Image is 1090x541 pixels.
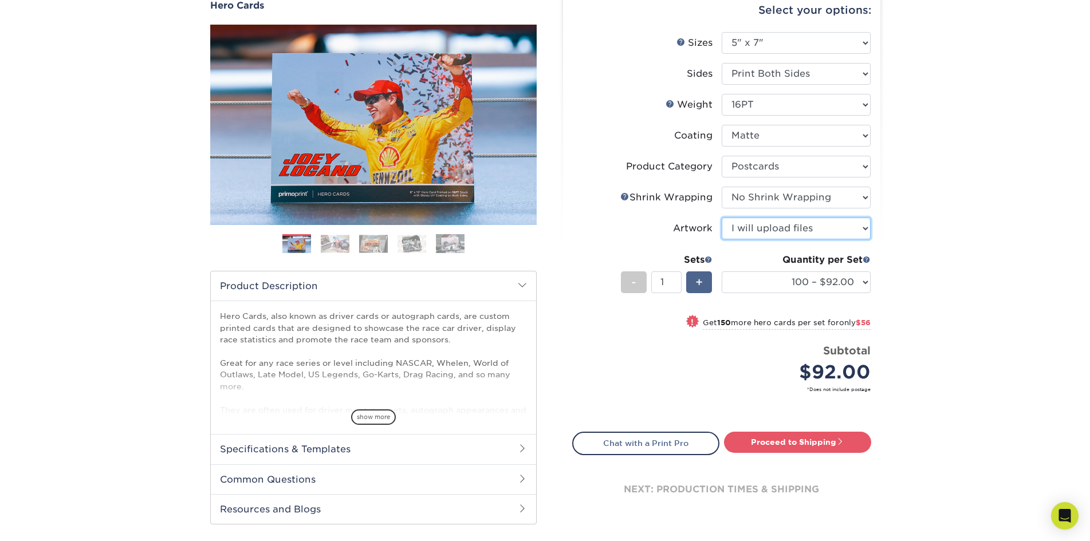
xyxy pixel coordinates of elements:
[1051,502,1079,530] div: Open Intercom Messenger
[626,160,713,173] div: Product Category
[666,98,713,112] div: Weight
[621,253,713,267] div: Sets
[211,434,536,464] h2: Specifications & Templates
[321,235,349,252] img: Hero Cards 02
[674,129,713,143] div: Coating
[211,464,536,494] h2: Common Questions
[220,310,527,497] p: Hero Cards, also known as driver cards or autograph cards, are custom printed cards that are desi...
[676,36,713,50] div: Sizes
[730,358,871,386] div: $92.00
[351,409,396,425] span: show more
[581,386,871,393] small: *Does not include postage
[620,191,713,204] div: Shrink Wrapping
[673,222,713,235] div: Artwork
[695,274,703,291] span: +
[211,271,536,301] h2: Product Description
[398,235,426,252] img: Hero Cards 04
[691,316,694,328] span: !
[717,318,731,327] strong: 150
[282,236,311,254] img: Hero Cards 01
[722,253,871,267] div: Quantity per Set
[572,455,871,524] div: next: production times & shipping
[856,318,871,327] span: $56
[572,432,719,455] a: Chat with a Print Pro
[724,432,871,452] a: Proceed to Shipping
[210,22,537,227] img: Hero Cards 01
[703,318,871,330] small: Get more hero cards per set for
[631,274,636,291] span: -
[687,67,713,81] div: Sides
[211,494,536,524] h2: Resources and Blogs
[823,344,871,357] strong: Subtotal
[839,318,871,327] span: only
[359,235,388,252] img: Hero Cards 03
[436,234,465,254] img: Hero Cards 05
